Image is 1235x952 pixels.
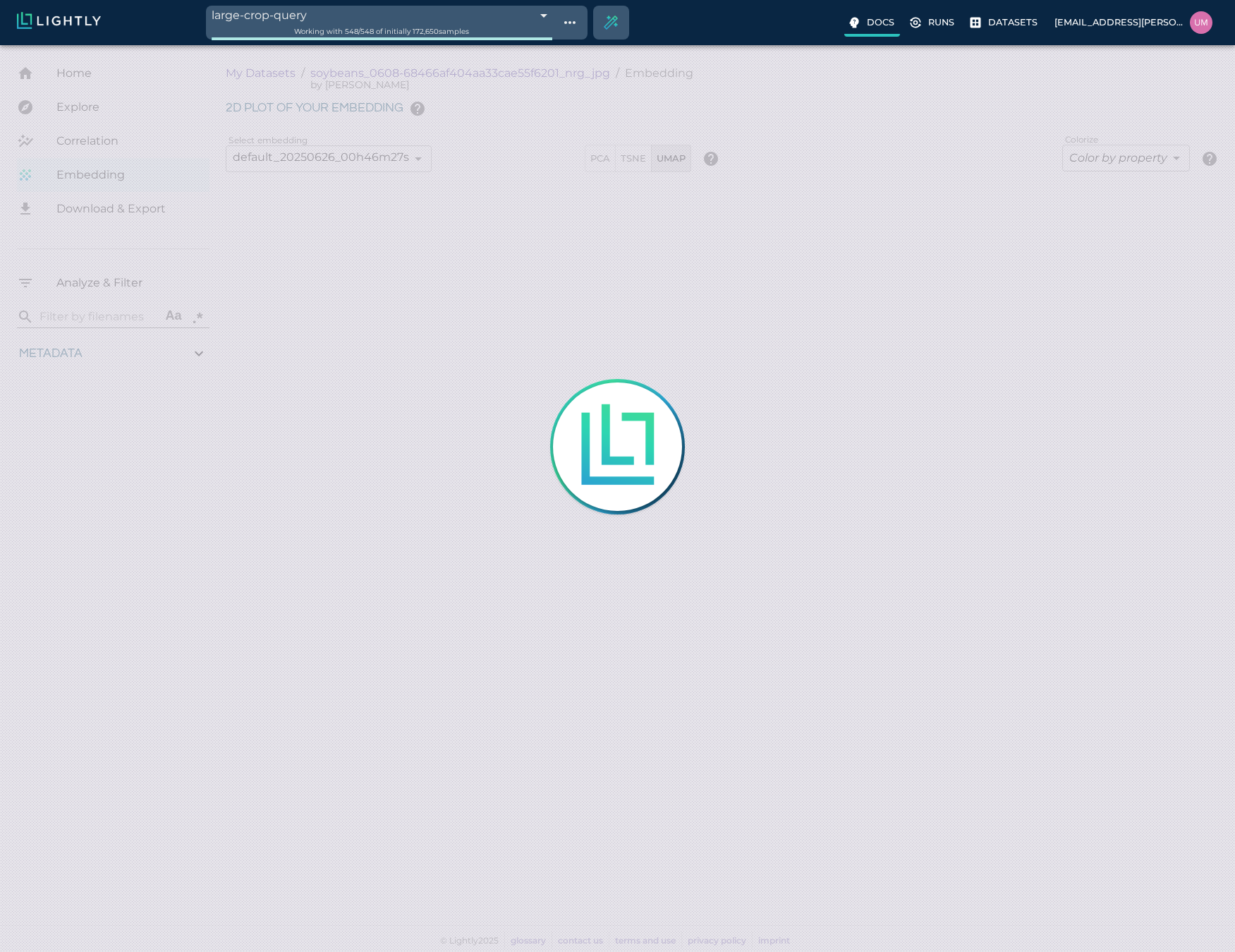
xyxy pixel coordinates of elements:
img: Lightly [17,12,101,29]
span: Working with 548 / 548 of initially 172,650 samples [294,27,469,36]
div: large-crop-query [212,6,552,25]
label: Datasets [966,11,1043,34]
p: Docs [867,16,894,29]
label: Docs [844,11,900,37]
button: Show tag tree [558,11,582,35]
p: Runs [928,16,954,29]
div: Create selection [594,6,628,40]
p: [EMAIL_ADDRESS][PERSON_NAME][DOMAIN_NAME] [1054,16,1184,29]
label: Runs [906,11,960,34]
a: Docs [844,11,900,34]
img: uma.govindarajan@bluerivertech.com [1190,11,1212,34]
p: Datasets [988,16,1038,29]
label: [EMAIL_ADDRESS][PERSON_NAME][DOMAIN_NAME]uma.govindarajan@bluerivertech.com [1049,7,1218,38]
